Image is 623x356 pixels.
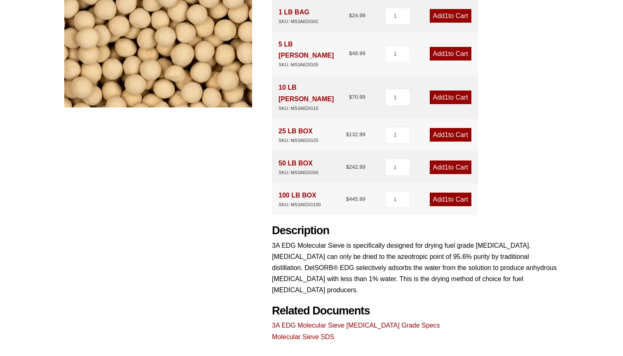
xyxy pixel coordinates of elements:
p: 3A EDG Molecular Sieve is specifically designed for drying fuel grade [MEDICAL_DATA]. [MEDICAL_DA... [272,240,559,296]
a: Add1to Cart [430,193,471,206]
bdi: 242.99 [346,164,365,170]
span: 1 [445,12,448,19]
a: Add1to Cart [430,128,471,142]
span: $ [349,94,352,100]
div: 100 LB BOX [279,190,321,209]
h2: Description [272,224,559,237]
bdi: 24.99 [349,12,365,19]
div: 25 LB BOX [279,126,318,144]
span: 1 [445,196,448,203]
bdi: 132.99 [346,131,365,137]
div: 10 LB [PERSON_NAME] [279,82,349,112]
span: $ [346,131,349,137]
div: SKU: MS3AEDG25 [279,137,318,144]
bdi: 48.99 [349,50,365,56]
a: Add1to Cart [430,47,471,60]
bdi: 70.99 [349,94,365,100]
a: Add1to Cart [430,161,471,174]
span: $ [349,50,352,56]
div: 1 LB BAG [279,7,318,26]
div: SKU: MS3AEDG05 [279,61,349,69]
div: SKU: MS3AEDG100 [279,201,321,209]
a: Add1to Cart [430,91,471,104]
span: $ [349,12,352,19]
a: Add1to Cart [430,9,471,23]
span: 1 [445,94,448,101]
div: 50 LB BOX [279,158,318,177]
span: $ [346,164,349,170]
span: 1 [445,131,448,138]
div: SKU: MS3AEDG50 [279,169,318,177]
a: 3A EDG Molecular Sieve [MEDICAL_DATA] Grade Specs [272,322,440,329]
span: $ [346,196,349,202]
span: 1 [445,164,448,171]
div: SKU: MS3AEDG01 [279,18,318,26]
span: 1 [445,50,448,57]
div: SKU: MS3AEDG10 [279,105,349,112]
bdi: 445.99 [346,196,365,202]
a: Molecular Sieve SDS [272,333,334,340]
div: 5 LB [PERSON_NAME] [279,39,349,69]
